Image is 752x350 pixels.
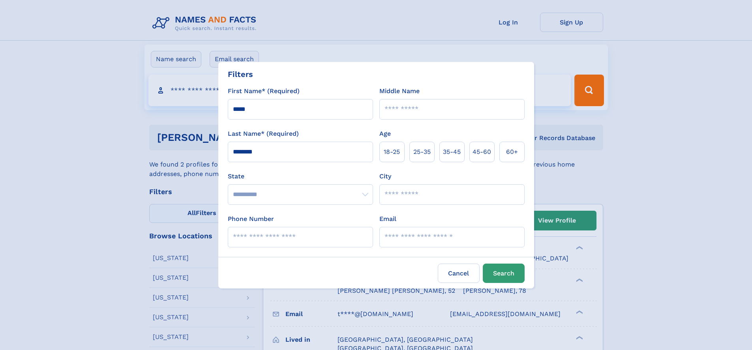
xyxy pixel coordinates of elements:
div: Filters [228,68,253,80]
label: First Name* (Required) [228,86,300,96]
button: Search [483,264,525,283]
label: Email [379,214,396,224]
span: 25‑35 [413,147,431,157]
label: Middle Name [379,86,420,96]
label: Last Name* (Required) [228,129,299,139]
label: State [228,172,373,181]
label: Age [379,129,391,139]
span: 45‑60 [473,147,491,157]
span: 35‑45 [443,147,461,157]
span: 60+ [506,147,518,157]
label: City [379,172,391,181]
label: Phone Number [228,214,274,224]
label: Cancel [438,264,480,283]
span: 18‑25 [384,147,400,157]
